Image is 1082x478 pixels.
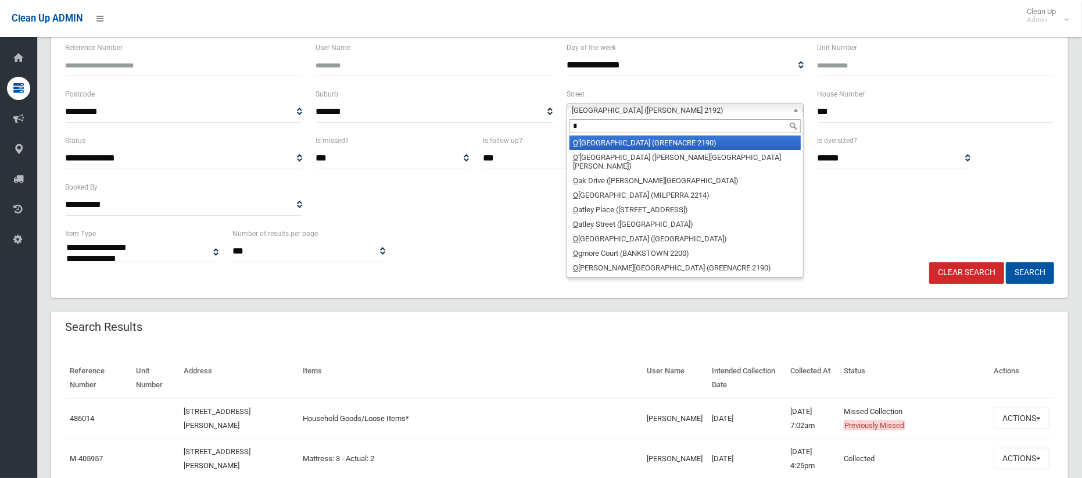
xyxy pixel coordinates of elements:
label: Reference Number [65,41,123,54]
label: User Name [316,41,351,54]
li: ak Drive ([PERSON_NAME][GEOGRAPHIC_DATA]) [569,173,801,188]
header: Search Results [51,316,156,338]
li: atley Street ([GEOGRAPHIC_DATA]) [569,217,801,231]
li: '[GEOGRAPHIC_DATA] (GREENACRE 2190) [569,135,801,150]
label: House Number [818,88,865,101]
button: Search [1006,262,1054,284]
td: Household Goods/Loose Items* [298,398,642,439]
em: O [573,220,578,229]
th: Intended Collection Date [707,358,786,398]
label: Postcode [65,88,95,101]
em: O [573,234,578,243]
li: '[GEOGRAPHIC_DATA] ([PERSON_NAME][GEOGRAPHIC_DATA][PERSON_NAME]) [569,150,801,173]
li: atley Place ([STREET_ADDRESS]) [569,202,801,217]
label: Suburb [316,88,339,101]
button: Actions [994,408,1049,429]
span: Clean Up [1021,7,1067,24]
label: Unit Number [818,41,858,54]
em: O [573,153,578,162]
td: [DATE] 7:02am [786,398,839,439]
a: [STREET_ADDRESS][PERSON_NAME] [184,447,250,470]
span: Clean Up ADMIN [12,13,83,24]
th: Collected At [786,358,839,398]
label: Street [567,88,585,101]
th: Actions [989,358,1054,398]
label: Is oversized? [817,134,857,147]
label: Is missed? [316,134,349,147]
th: Status [839,358,989,398]
label: Day of the week [567,41,616,54]
li: [PERSON_NAME][GEOGRAPHIC_DATA] (GREENACRE 2190) [569,261,801,275]
a: M-405957 [70,454,103,463]
a: Clear Search [929,262,1004,284]
em: O [573,191,578,199]
label: Status [65,134,85,147]
em: O [573,138,578,147]
span: Previously Missed [844,420,905,430]
small: Admin [1027,16,1056,24]
label: Booked By [65,181,98,194]
em: O [573,205,578,214]
li: [GEOGRAPHIC_DATA] (MILPERRA 2214) [569,188,801,202]
li: gmore Court (BANKSTOWN 2200) [569,246,801,261]
label: Is follow up? [483,134,522,147]
label: Number of results per page [232,227,318,240]
th: Address [179,358,298,398]
em: O [573,176,578,185]
em: O [573,249,578,258]
em: O [573,263,578,272]
button: Actions [994,448,1049,469]
th: Items [298,358,642,398]
td: Missed Collection [839,398,989,439]
label: Item Type [65,227,96,240]
th: Reference Number [65,358,131,398]
td: [DATE] [707,398,786,439]
a: [STREET_ADDRESS][PERSON_NAME] [184,407,250,430]
span: [GEOGRAPHIC_DATA] ([PERSON_NAME] 2192) [572,104,788,117]
th: Unit Number [131,358,179,398]
th: User Name [642,358,707,398]
li: [GEOGRAPHIC_DATA] ([GEOGRAPHIC_DATA]) [569,231,801,246]
td: [PERSON_NAME] [642,398,707,439]
a: 486014 [70,414,94,423]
